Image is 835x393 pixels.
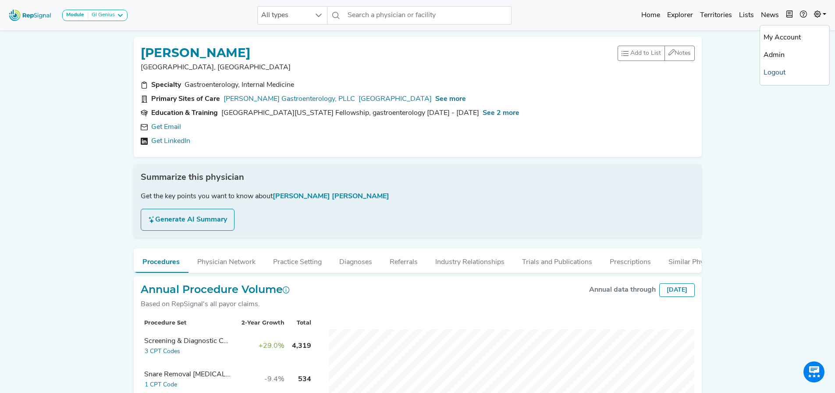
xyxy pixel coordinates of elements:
button: Physician Network [188,248,264,272]
a: Home [638,7,664,24]
div: Education & Training [151,108,218,118]
div: Screening & Diagnostic Colonoscopies [144,336,232,347]
a: Admin [760,46,829,64]
a: Explorer [664,7,696,24]
button: Procedures [134,248,188,273]
span: All types [258,7,310,24]
strong: Module [66,12,84,18]
span: Add to List [630,49,661,58]
a: [PERSON_NAME] Gastroenterology, PLLC [224,94,355,104]
button: Similar Physicians [660,248,734,272]
th: Procedure Set [141,316,237,329]
div: toolbar [618,46,695,61]
span: +29.0% [259,343,284,350]
div: Annual data through [589,285,656,295]
span: See more [435,96,466,103]
span: Summarize this physician [141,171,244,184]
button: 3 CPT Codes [144,347,181,357]
div: Specialty [151,80,181,90]
h2: Annual Procedure Volume [141,283,290,296]
button: Practice Setting [264,248,330,272]
a: Lists [736,7,757,24]
div: Primary Sites of Care [151,94,220,104]
button: Generate AI Summary [141,209,235,231]
div: Get the key points you want to know about [141,191,695,202]
h1: [PERSON_NAME] [141,46,250,61]
button: Prescriptions [601,248,660,272]
div: University of Virginia Medical Center Fellowship, gastroenterology 1992 - 1995 [221,108,479,118]
span: -9.4% [264,376,284,383]
span: See 2 more [483,110,519,117]
span: [PERSON_NAME] [PERSON_NAME] [273,193,389,200]
input: Search a physician or facility [344,6,512,25]
div: GI Genius [88,12,115,19]
button: Referrals [381,248,426,272]
div: Based on RepSignal's all payor claims. [141,299,290,310]
p: [GEOGRAPHIC_DATA], [GEOGRAPHIC_DATA] [141,62,618,73]
button: Add to List [618,46,665,61]
a: Territories [696,7,736,24]
span: Notes [675,50,691,57]
a: Get LinkedIn [151,136,190,146]
button: Trials and Publications [513,248,601,272]
button: Intel Book [782,7,796,24]
button: Industry Relationships [426,248,513,272]
a: Logout [760,64,829,82]
a: [GEOGRAPHIC_DATA] [359,94,432,104]
div: Gastroenterology, Internal Medicine [185,80,294,90]
th: 2-Year Growth [237,316,288,329]
a: My Account [760,29,829,46]
a: News [757,7,782,24]
button: Notes [664,46,695,61]
a: Get Email [151,122,181,132]
div: Snare Removal Colonoscopy [144,369,232,380]
button: Diagnoses [330,248,381,272]
th: Total [288,316,315,329]
button: ModuleGI Genius [62,10,128,21]
button: 1 CPT Code [144,380,178,390]
span: 4,319 [292,343,311,350]
span: 534 [298,376,311,383]
div: [DATE] [659,283,695,297]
